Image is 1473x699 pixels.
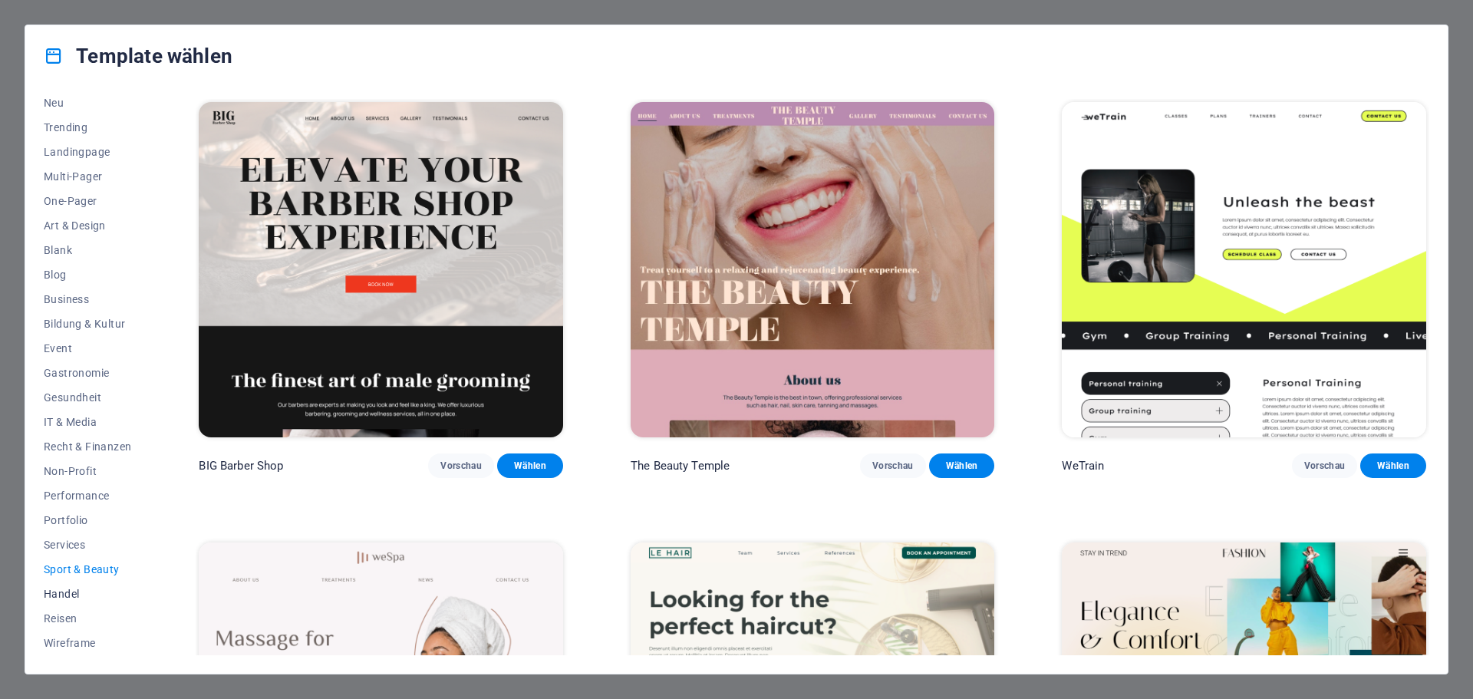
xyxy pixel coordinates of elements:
span: Wireframe [44,637,131,649]
span: Art & Design [44,219,131,232]
button: Trending [44,115,131,140]
span: Performance [44,490,131,502]
button: One-Pager [44,189,131,213]
span: Blank [44,244,131,256]
button: Wählen [497,453,563,478]
button: Recht & Finanzen [44,434,131,459]
span: Trending [44,121,131,134]
span: Business [44,293,131,305]
p: The Beauty Temple [631,458,730,473]
span: IT & Media [44,416,131,428]
span: Portfolio [44,514,131,526]
span: Services [44,539,131,551]
button: Bildung & Kultur [44,312,131,336]
button: Reisen [44,606,131,631]
span: Non-Profit [44,465,131,477]
span: Blog [44,269,131,281]
span: Vorschau [440,460,482,472]
span: Recht & Finanzen [44,440,131,453]
span: Gastronomie [44,367,131,379]
span: Bildung & Kultur [44,318,131,330]
button: Vorschau [428,453,494,478]
span: Vorschau [872,460,914,472]
span: Gesundheit [44,391,131,404]
button: Wireframe [44,631,131,655]
span: Wählen [509,460,551,472]
button: Wählen [1360,453,1426,478]
button: Non-Profit [44,459,131,483]
img: WeTrain [1062,102,1426,437]
span: Landingpage [44,146,131,158]
h4: Template wählen [44,44,232,68]
span: Handel [44,588,131,600]
p: WeTrain [1062,458,1104,473]
span: Event [44,342,131,354]
button: Gastronomie [44,361,131,385]
button: Wählen [929,453,995,478]
button: Performance [44,483,131,508]
p: BIG Barber Shop [199,458,283,473]
span: Vorschau [1304,460,1346,472]
img: The Beauty Temple [631,102,995,437]
span: One-Pager [44,195,131,207]
button: Business [44,287,131,312]
button: Multi-Pager [44,164,131,189]
button: Neu [44,91,131,115]
span: Multi-Pager [44,170,131,183]
button: Services [44,532,131,557]
button: IT & Media [44,410,131,434]
span: Reisen [44,612,131,625]
span: Sport & Beauty [44,563,131,575]
span: Wählen [1372,460,1414,472]
button: Sport & Beauty [44,557,131,582]
img: BIG Barber Shop [199,102,563,437]
button: Gesundheit [44,385,131,410]
button: Blog [44,262,131,287]
button: Handel [44,582,131,606]
button: Art & Design [44,213,131,238]
span: Neu [44,97,131,109]
button: Vorschau [860,453,926,478]
button: Portfolio [44,508,131,532]
button: Event [44,336,131,361]
button: Landingpage [44,140,131,164]
button: Blank [44,238,131,262]
span: Wählen [941,460,983,472]
button: Vorschau [1292,453,1358,478]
